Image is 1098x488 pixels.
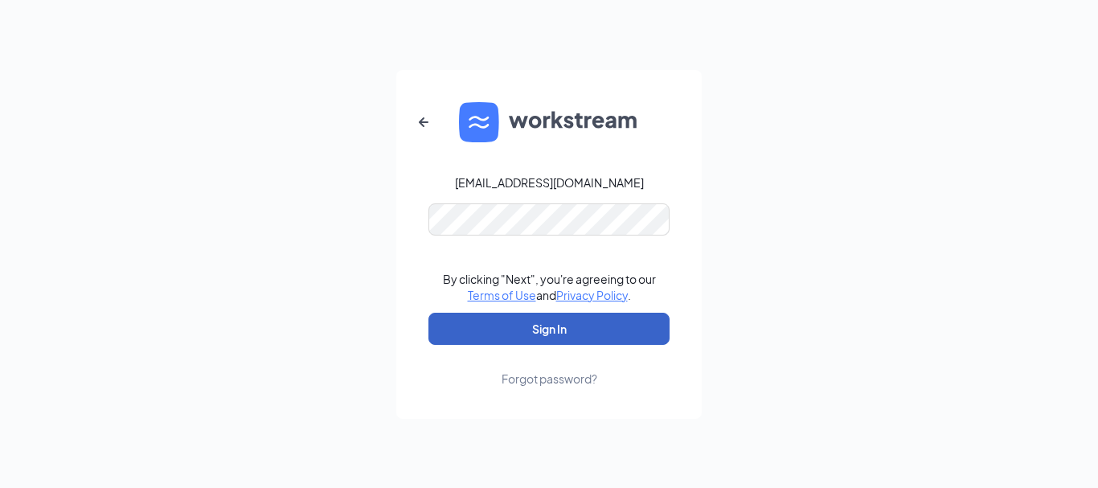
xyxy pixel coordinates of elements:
img: WS logo and Workstream text [459,102,639,142]
div: By clicking "Next", you're agreeing to our and . [443,271,656,303]
a: Privacy Policy [556,288,628,302]
a: Forgot password? [502,345,597,387]
button: Sign In [428,313,670,345]
button: ArrowLeftNew [404,103,443,141]
div: [EMAIL_ADDRESS][DOMAIN_NAME] [455,174,644,191]
svg: ArrowLeftNew [414,113,433,132]
a: Terms of Use [468,288,536,302]
div: Forgot password? [502,371,597,387]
